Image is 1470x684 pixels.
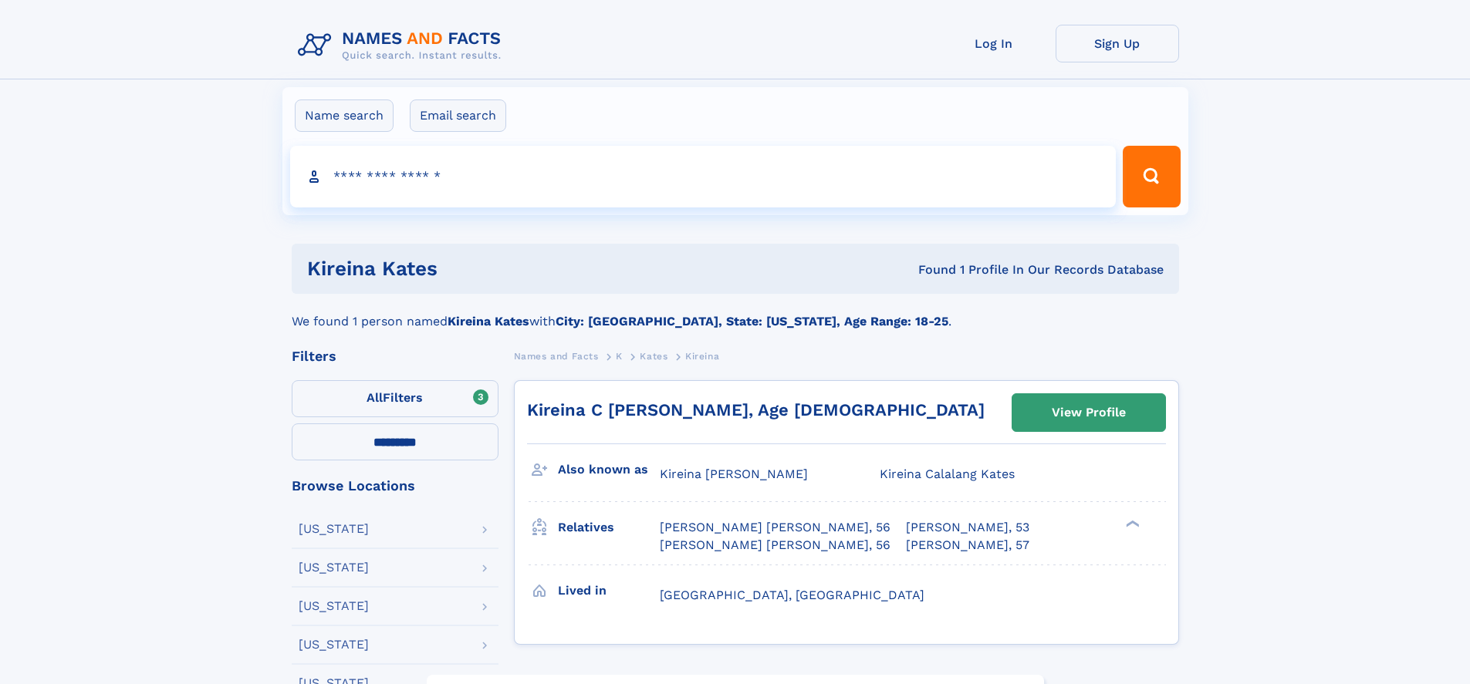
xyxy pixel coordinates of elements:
a: Kates [640,346,667,366]
a: [PERSON_NAME] [PERSON_NAME], 56 [660,519,890,536]
span: [GEOGRAPHIC_DATA], [GEOGRAPHIC_DATA] [660,588,924,602]
a: [PERSON_NAME], 53 [906,519,1029,536]
span: Kates [640,351,667,362]
h3: Lived in [558,578,660,604]
a: View Profile [1012,394,1165,431]
div: [US_STATE] [299,561,369,574]
label: Name search [295,99,394,132]
a: [PERSON_NAME], 57 [906,537,1029,554]
h3: Also known as [558,457,660,483]
div: We found 1 person named with . [292,294,1179,331]
a: Sign Up [1056,25,1179,62]
b: Kireina Kates [448,314,529,329]
span: All [367,390,383,405]
div: ❯ [1122,519,1141,529]
h3: Relatives [558,514,660,541]
span: Kireina [685,351,719,362]
a: Log In [932,25,1056,62]
span: Kireina Calalang Kates [880,467,1015,481]
label: Email search [410,99,506,132]
a: [PERSON_NAME] [PERSON_NAME], 56 [660,537,890,554]
a: Names and Facts [514,346,599,366]
h1: Kireina Kates [307,259,678,278]
div: [US_STATE] [299,600,369,612]
label: Filters [292,380,498,417]
button: Search Button [1123,146,1180,207]
span: K [616,351,623,362]
div: [US_STATE] [299,639,369,651]
div: [US_STATE] [299,523,369,535]
a: Kireina C [PERSON_NAME], Age [DEMOGRAPHIC_DATA] [527,400,985,419]
span: Kireina [PERSON_NAME] [660,467,808,481]
img: Logo Names and Facts [292,25,514,66]
div: View Profile [1052,395,1126,430]
div: Browse Locations [292,479,498,493]
div: Found 1 Profile In Our Records Database [678,261,1164,278]
input: search input [290,146,1117,207]
a: K [616,346,623,366]
b: City: [GEOGRAPHIC_DATA], State: [US_STATE], Age Range: 18-25 [556,314,948,329]
div: Filters [292,349,498,363]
